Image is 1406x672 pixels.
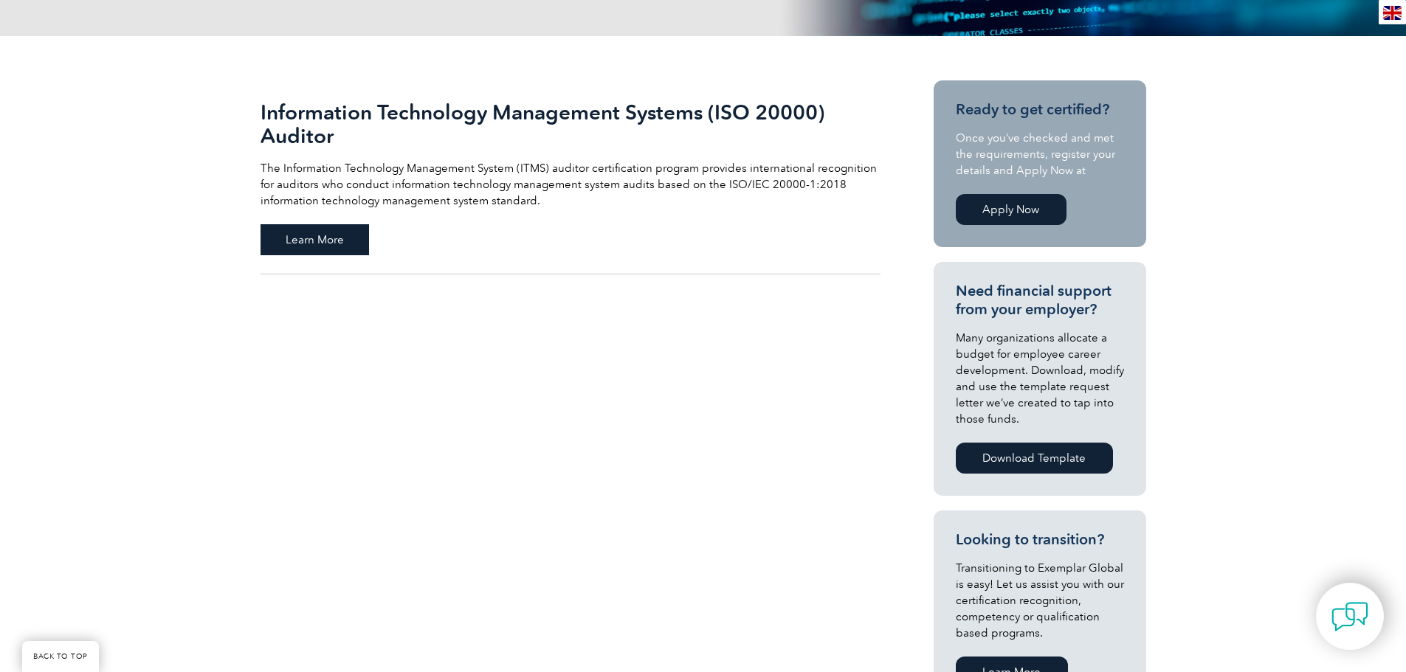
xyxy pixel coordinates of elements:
img: contact-chat.png [1331,598,1368,635]
a: Download Template [956,443,1113,474]
p: Many organizations allocate a budget for employee career development. Download, modify and use th... [956,330,1124,427]
h3: Ready to get certified? [956,100,1124,119]
p: The Information Technology Management System (ITMS) auditor certification program provides intern... [261,160,881,209]
p: Transitioning to Exemplar Global is easy! Let us assist you with our certification recognition, c... [956,560,1124,641]
img: en [1383,6,1402,20]
h3: Need financial support from your employer? [956,282,1124,319]
a: Information Technology Management Systems (ISO 20000) Auditor The Information Technology Manageme... [261,80,881,274]
h2: Information Technology Management Systems (ISO 20000) Auditor [261,100,881,148]
a: BACK TO TOP [22,641,99,672]
span: Learn More [261,224,369,255]
a: Apply Now [956,194,1066,225]
h3: Looking to transition? [956,530,1124,549]
p: Once you’ve checked and met the requirements, register your details and Apply Now at [956,130,1124,179]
